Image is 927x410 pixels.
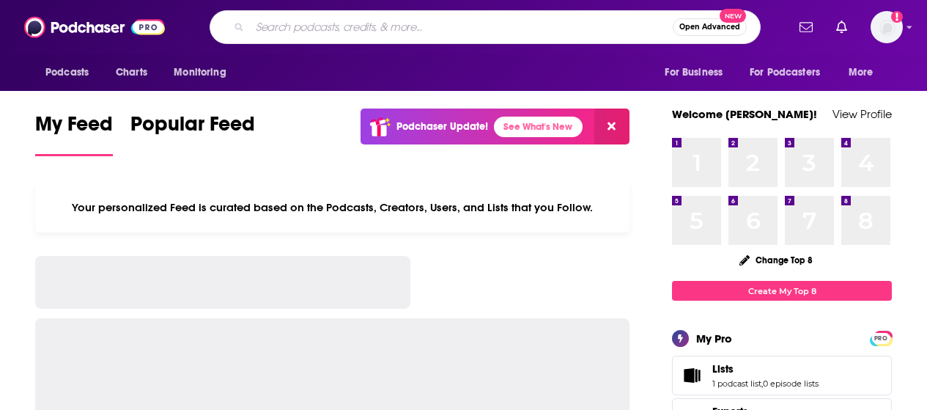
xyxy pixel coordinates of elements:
button: open menu [654,59,741,87]
span: New [720,9,746,23]
span: Lists [672,356,892,395]
div: Search podcasts, credits, & more... [210,10,761,44]
span: Charts [116,62,147,83]
a: Welcome [PERSON_NAME]! [672,107,817,121]
a: My Feed [35,111,113,156]
button: open menu [163,59,245,87]
span: Podcasts [45,62,89,83]
a: 0 episode lists [763,378,819,389]
span: My Feed [35,111,113,145]
img: Podchaser - Follow, Share and Rate Podcasts [24,13,165,41]
span: For Podcasters [750,62,820,83]
div: Your personalized Feed is curated based on the Podcasts, Creators, Users, and Lists that you Follow. [35,183,629,233]
a: Create My Top 8 [672,281,892,301]
a: See What's New [494,117,583,137]
a: PRO [872,332,890,343]
a: Charts [106,59,156,87]
span: Lists [712,362,734,376]
input: Search podcasts, credits, & more... [250,15,673,39]
button: Show profile menu [871,11,903,43]
span: Logged in as WPubPR1 [871,11,903,43]
a: Lists [712,362,819,376]
p: Podchaser Update! [396,120,488,133]
div: My Pro [696,332,732,345]
a: Lists [677,365,706,386]
span: More [849,62,874,83]
span: Open Advanced [679,23,740,31]
span: , [761,378,763,389]
button: open menu [740,59,841,87]
a: View Profile [832,107,892,121]
span: PRO [872,333,890,344]
span: Monitoring [174,62,226,83]
img: User Profile [871,11,903,43]
a: 1 podcast list [712,378,761,389]
button: Open AdvancedNew [673,18,747,36]
a: Show notifications dropdown [794,15,819,40]
span: Popular Feed [130,111,255,145]
span: For Business [665,62,723,83]
button: Change Top 8 [731,251,821,269]
a: Show notifications dropdown [830,15,853,40]
a: Popular Feed [130,111,255,156]
button: open menu [838,59,892,87]
svg: Add a profile image [891,11,903,23]
button: open menu [35,59,108,87]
